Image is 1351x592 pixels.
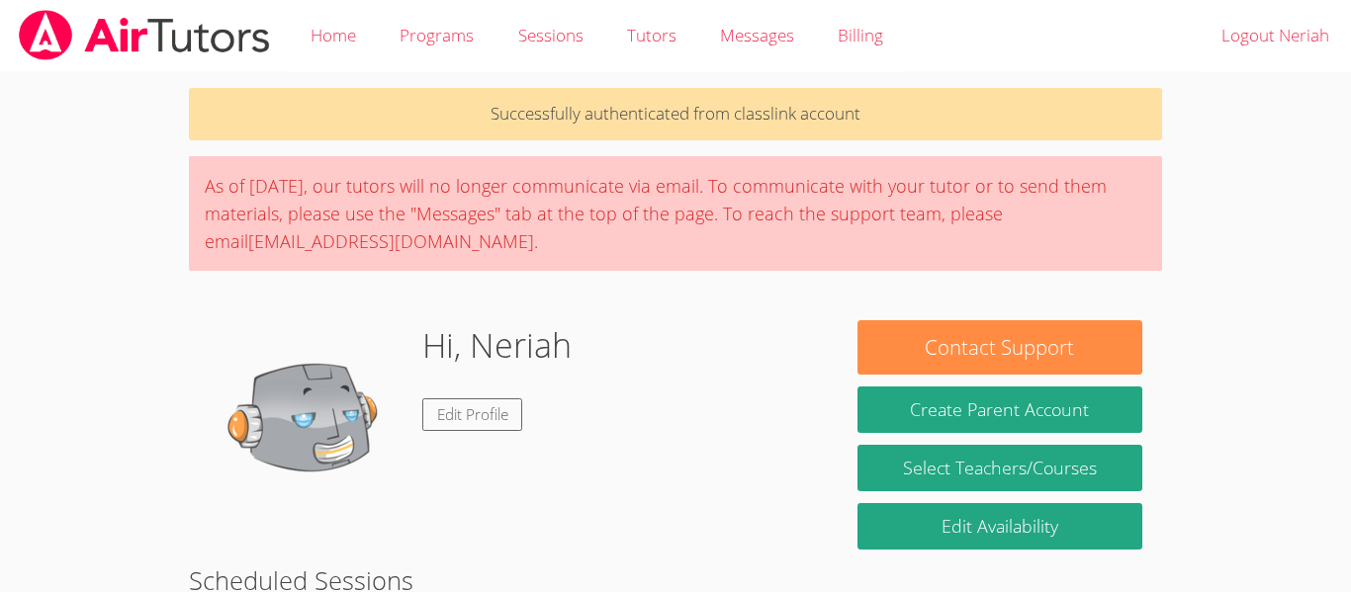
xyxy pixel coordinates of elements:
[209,320,406,518] img: default.png
[857,503,1142,550] a: Edit Availability
[422,320,572,371] h1: Hi, Neriah
[857,445,1142,491] a: Select Teachers/Courses
[189,88,1162,140] p: Successfully authenticated from classlink account
[720,24,794,46] span: Messages
[857,386,1142,433] button: Create Parent Account
[17,10,272,60] img: airtutors_banner-c4298cdbf04f3fff15de1276eac7730deb9818008684d7c2e4769d2f7ddbe033.png
[857,320,1142,375] button: Contact Support
[422,398,523,431] a: Edit Profile
[189,156,1162,271] div: As of [DATE], our tutors will no longer communicate via email. To communicate with your tutor or ...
